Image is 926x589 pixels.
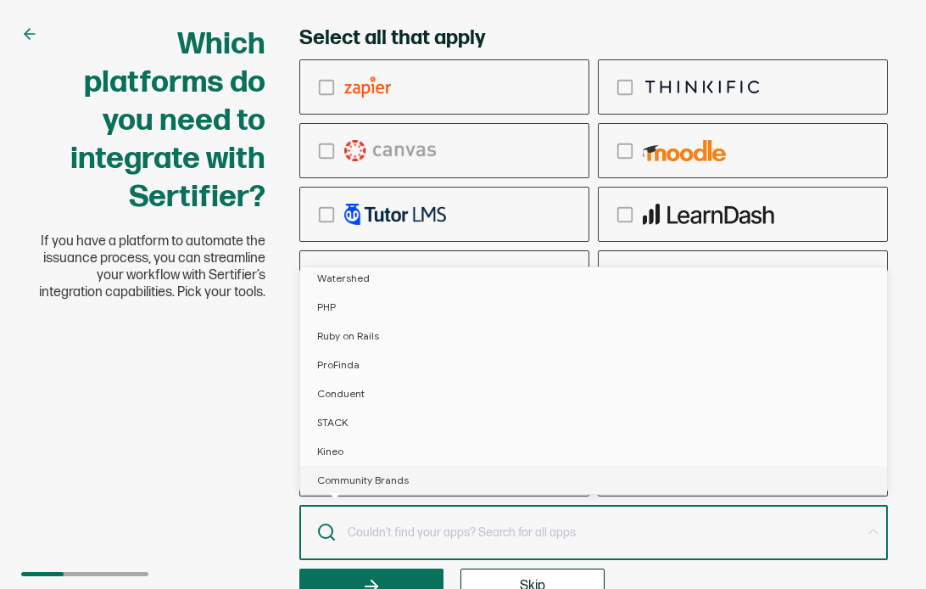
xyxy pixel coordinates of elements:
[344,140,436,161] img: canvas
[643,140,726,161] img: moodle
[317,474,409,486] span: Community Brands
[317,272,370,284] span: Watershed
[317,329,379,342] span: Ruby on Rails
[299,505,888,560] input: Couldn’t find your apps? Search for all apps
[643,76,762,98] img: thinkific
[344,204,446,225] img: tutor
[317,445,343,457] span: Kineo
[643,204,774,225] img: learndash
[317,300,336,313] span: PHP
[317,358,360,371] span: ProFinda
[344,76,391,98] img: zapier
[299,25,485,51] span: Select all that apply
[841,508,926,589] div: Widget de chat
[299,59,888,496] div: checkbox-group
[38,233,265,301] span: If you have a platform to automate the issuance process, you can streamline your workflow with Se...
[317,416,348,429] span: STACK
[841,508,926,589] iframe: Chat Widget
[38,25,265,216] h1: Which platforms do you need to integrate with Sertifier?
[317,387,365,400] span: Conduent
